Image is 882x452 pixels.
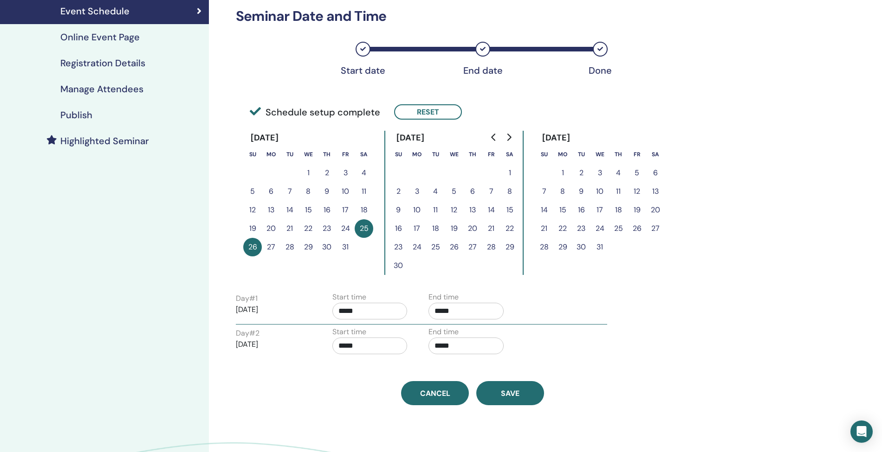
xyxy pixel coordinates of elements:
[445,219,463,238] button: 19
[318,238,336,256] button: 30
[476,381,544,405] button: Save
[501,128,516,146] button: Go to next month
[299,145,318,164] th: Wednesday
[572,219,590,238] button: 23
[463,182,482,201] button: 6
[318,182,336,201] button: 9
[389,238,408,256] button: 23
[426,238,445,256] button: 25
[535,219,553,238] button: 21
[572,182,590,201] button: 9
[389,182,408,201] button: 2
[428,326,459,337] label: End time
[60,32,140,43] h4: Online Event Page
[553,182,572,201] button: 8
[262,182,280,201] button: 6
[336,164,355,182] button: 3
[389,201,408,219] button: 9
[590,238,609,256] button: 31
[628,219,646,238] button: 26
[535,131,578,145] div: [DATE]
[577,65,623,76] div: Done
[463,201,482,219] button: 13
[408,182,426,201] button: 3
[236,304,311,315] p: [DATE]
[590,164,609,182] button: 3
[553,238,572,256] button: 29
[463,219,482,238] button: 20
[243,219,262,238] button: 19
[389,256,408,275] button: 30
[401,381,469,405] a: Cancel
[500,182,519,201] button: 8
[262,201,280,219] button: 13
[482,145,500,164] th: Friday
[572,201,590,219] button: 16
[236,339,311,350] p: [DATE]
[236,293,258,304] label: Day # 1
[60,135,149,146] h4: Highlighted Seminar
[628,201,646,219] button: 19
[572,145,590,164] th: Tuesday
[243,145,262,164] th: Sunday
[482,238,500,256] button: 28
[280,201,299,219] button: 14
[482,182,500,201] button: 7
[553,164,572,182] button: 1
[500,164,519,182] button: 1
[553,145,572,164] th: Monday
[336,182,355,201] button: 10
[262,145,280,164] th: Monday
[60,83,143,95] h4: Manage Attendees
[482,201,500,219] button: 14
[60,57,145,69] h4: Registration Details
[426,182,445,201] button: 4
[408,238,426,256] button: 24
[408,145,426,164] th: Monday
[428,292,459,303] label: End time
[389,131,432,145] div: [DATE]
[299,164,318,182] button: 1
[572,238,590,256] button: 30
[628,145,646,164] th: Friday
[336,219,355,238] button: 24
[463,145,482,164] th: Thursday
[500,145,519,164] th: Saturday
[230,8,715,25] h3: Seminar Date and Time
[355,164,373,182] button: 4
[340,65,386,76] div: Start date
[590,219,609,238] button: 24
[318,145,336,164] th: Thursday
[60,109,92,121] h4: Publish
[332,326,366,337] label: Start time
[299,219,318,238] button: 22
[408,201,426,219] button: 10
[389,145,408,164] th: Sunday
[646,182,665,201] button: 13
[318,219,336,238] button: 23
[236,328,259,339] label: Day # 2
[535,182,553,201] button: 7
[389,219,408,238] button: 16
[850,420,873,443] div: Open Intercom Messenger
[355,145,373,164] th: Saturday
[394,104,462,120] button: Reset
[463,238,482,256] button: 27
[609,145,628,164] th: Thursday
[482,219,500,238] button: 21
[501,388,519,398] span: Save
[336,201,355,219] button: 17
[60,6,130,17] h4: Event Schedule
[572,164,590,182] button: 2
[646,201,665,219] button: 20
[299,238,318,256] button: 29
[280,238,299,256] button: 28
[243,238,262,256] button: 26
[355,219,373,238] button: 25
[420,388,450,398] span: Cancel
[460,65,506,76] div: End date
[535,238,553,256] button: 28
[590,182,609,201] button: 10
[535,145,553,164] th: Sunday
[408,219,426,238] button: 17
